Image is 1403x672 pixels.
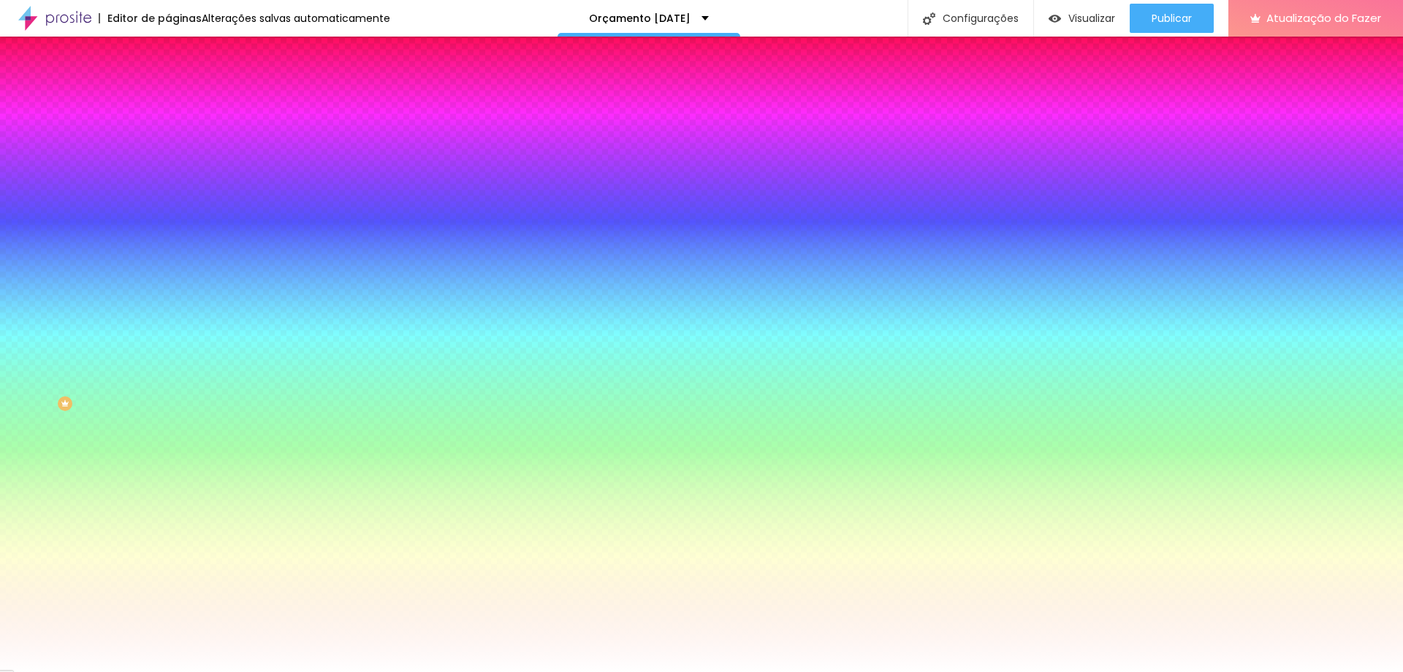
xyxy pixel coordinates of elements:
[1068,11,1115,26] font: Visualizar
[1049,12,1061,25] img: view-1.svg
[943,11,1019,26] font: Configurações
[1266,10,1381,26] font: Atualização do Fazer
[1130,4,1214,33] button: Publicar
[1034,4,1130,33] button: Visualizar
[923,12,935,25] img: Ícone
[1152,11,1192,26] font: Publicar
[589,11,691,26] font: Orçamento [DATE]
[202,11,390,26] font: Alterações salvas automaticamente
[107,11,202,26] font: Editor de páginas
